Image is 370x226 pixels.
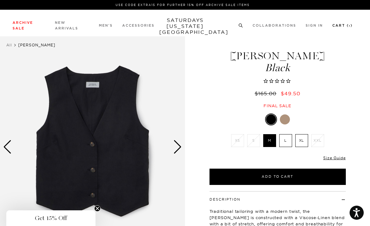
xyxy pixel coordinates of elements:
[35,214,67,222] span: Get 15% Off
[159,17,211,35] a: SATURDAYS[US_STATE][GEOGRAPHIC_DATA]
[209,78,347,85] span: Rated 0.0 out of 5 stars 0 reviews
[6,43,12,47] a: All
[209,63,347,73] span: Black
[323,155,346,160] a: Size Guide
[349,25,351,27] small: 1
[279,134,292,147] label: L
[209,198,241,201] button: Description
[209,103,347,108] div: Final sale
[173,140,182,154] div: Next slide
[99,24,113,27] a: Men's
[209,169,346,185] button: Add to Cart
[253,24,296,27] a: Collaborations
[295,134,308,147] label: XL
[122,24,155,27] a: Accessories
[6,210,95,226] div: Get 15% OffClose teaser
[18,43,55,47] span: [PERSON_NAME]
[94,205,101,212] button: Close teaser
[263,134,276,147] label: M
[15,3,350,7] p: Use Code EXTRA15 for Further 15% Off Archive Sale Items
[306,24,323,27] a: Sign In
[255,90,279,97] del: $165.00
[13,21,33,30] a: Archive Sale
[209,51,347,73] h1: [PERSON_NAME]
[3,140,12,154] div: Previous slide
[281,90,300,97] span: $49.50
[332,24,353,27] a: Cart (1)
[55,21,78,30] a: New Arrivals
